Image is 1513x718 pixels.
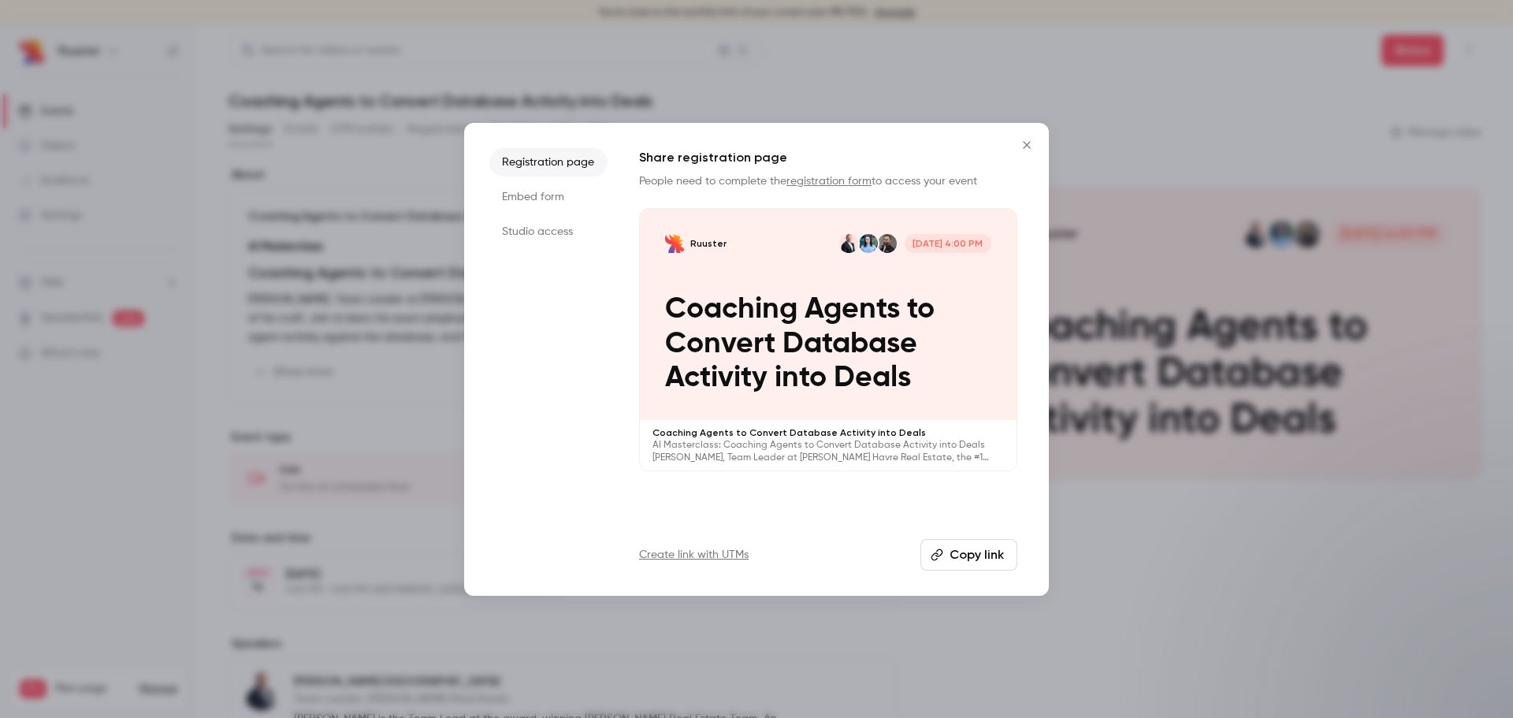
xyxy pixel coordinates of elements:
[639,148,1017,167] h1: Share registration page
[639,208,1017,472] a: Coaching Agents to Convert Database Activity into DealsRuusterBrett SiegalJustin BensonJustin Hav...
[665,234,684,253] img: Coaching Agents to Convert Database Activity into Deals
[639,547,749,563] a: Create link with UTMs
[665,292,991,395] p: Coaching Agents to Convert Database Activity into Deals
[905,234,991,253] span: [DATE] 4:00 PM
[652,426,1004,439] p: Coaching Agents to Convert Database Activity into Deals
[639,173,1017,189] p: People need to complete the to access your event
[839,234,858,253] img: Justin Havre
[920,539,1017,571] button: Copy link
[652,439,1004,464] p: AI Masterclass: Coaching Agents to Convert Database Activity into Deals [PERSON_NAME], Team Leade...
[878,234,897,253] img: Brett Siegal
[489,148,608,177] li: Registration page
[859,234,878,253] img: Justin Benson
[690,237,727,250] p: Ruuster
[1011,129,1043,161] button: Close
[489,218,608,246] li: Studio access
[786,176,872,187] a: registration form
[489,183,608,211] li: Embed form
